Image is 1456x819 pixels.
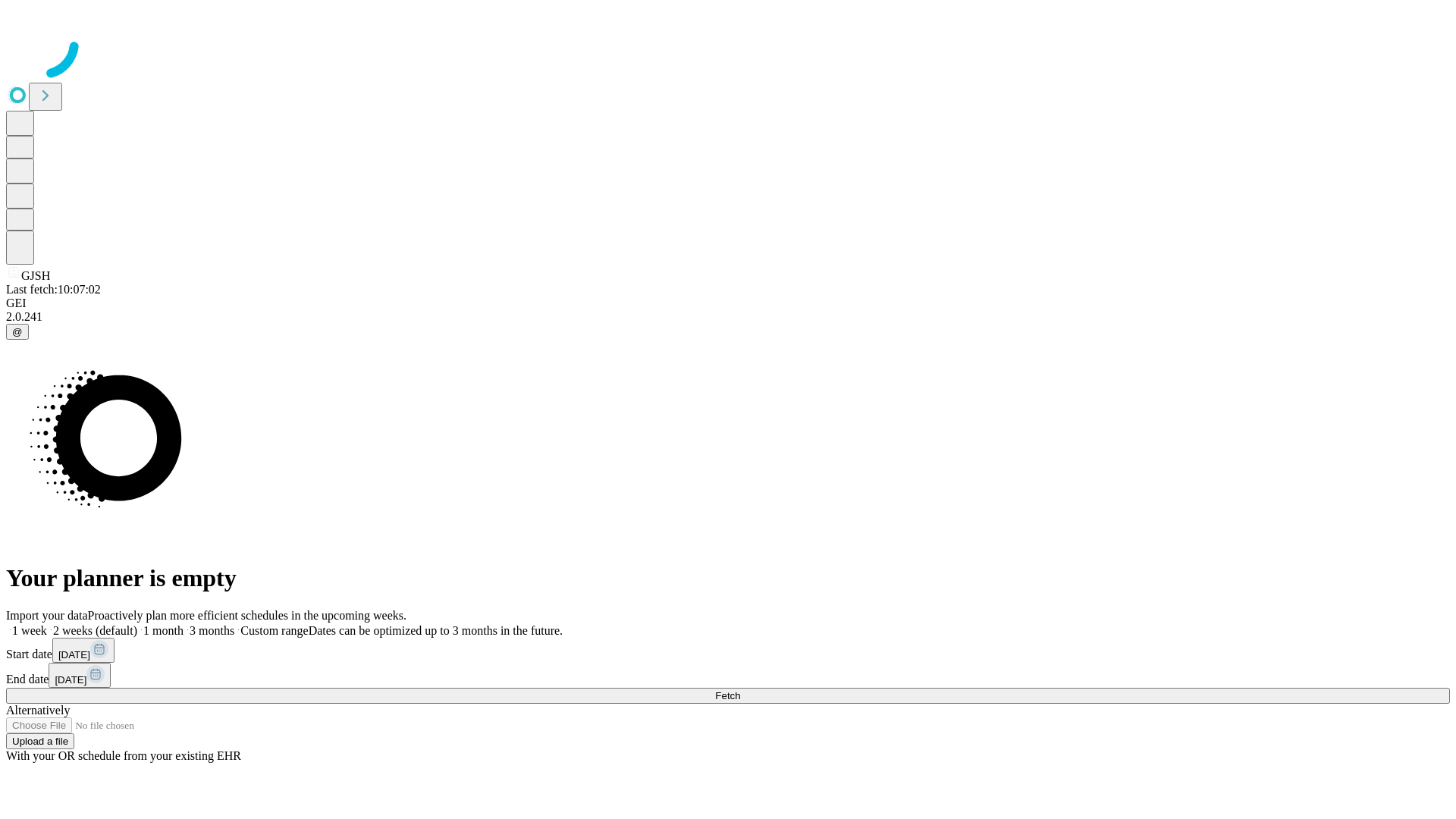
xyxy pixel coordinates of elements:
[6,663,1450,688] div: End date
[6,324,29,340] button: @
[240,624,308,637] span: Custom range
[6,704,70,717] span: Alternatively
[88,609,406,622] span: Proactively plan more efficient schedules in the upcoming weeks.
[190,624,234,637] span: 3 months
[6,733,74,749] button: Upload a file
[143,624,184,637] span: 1 month
[309,624,563,637] span: Dates can be optimized up to 3 months in the future.
[6,283,101,296] span: Last fetch: 10:07:02
[715,690,740,701] span: Fetch
[6,688,1450,704] button: Fetch
[6,297,1450,310] div: GEI
[6,749,241,762] span: With your OR schedule from your existing EHR
[6,564,1450,592] h1: Your planner is empty
[53,624,137,637] span: 2 weeks (default)
[58,649,90,661] span: [DATE]
[21,269,50,282] span: GJSH
[12,326,23,337] span: @
[6,638,1450,663] div: Start date
[12,624,47,637] span: 1 week
[52,638,115,663] button: [DATE]
[6,310,1450,324] div: 2.0.241
[55,674,86,686] span: [DATE]
[6,609,88,622] span: Import your data
[49,663,111,688] button: [DATE]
